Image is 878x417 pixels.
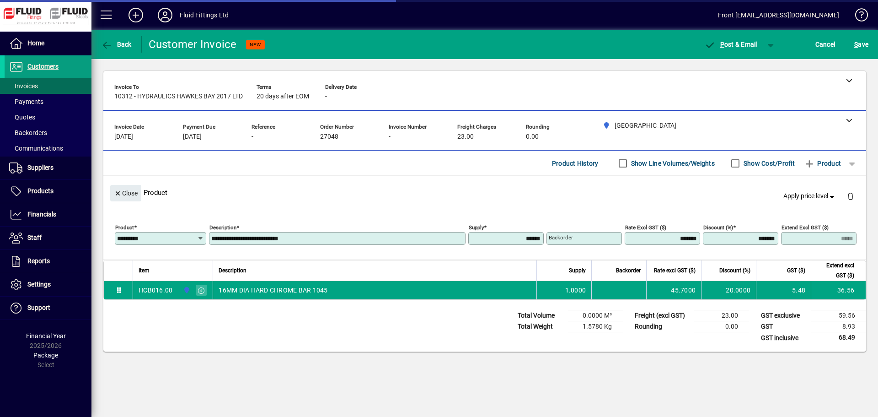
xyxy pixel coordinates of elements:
[27,281,51,288] span: Settings
[149,37,237,52] div: Customer Invoice
[654,265,696,276] span: Rate excl GST ($)
[811,321,866,332] td: 8.93
[219,265,246,276] span: Description
[756,310,811,321] td: GST exclusive
[552,156,599,171] span: Product History
[840,185,862,207] button: Delete
[703,224,733,231] mat-label: Discount (%)
[720,41,724,48] span: P
[180,8,229,22] div: Fluid Fittings Ltd
[5,78,91,94] a: Invoices
[629,159,715,168] label: Show Line Volumes/Weights
[526,133,539,141] span: 0.00
[9,145,63,152] span: Communications
[783,191,836,201] span: Apply price level
[625,224,666,231] mat-label: Rate excl GST ($)
[27,63,59,70] span: Customers
[150,7,180,23] button: Profile
[565,286,586,295] span: 1.0000
[5,297,91,320] a: Support
[5,32,91,55] a: Home
[804,156,841,171] span: Product
[5,250,91,273] a: Reports
[718,8,839,22] div: Front [EMAIL_ADDRESS][DOMAIN_NAME]
[257,93,309,100] span: 20 days after EOM
[630,321,694,332] td: Rounding
[121,7,150,23] button: Add
[5,203,91,226] a: Financials
[5,109,91,125] a: Quotes
[840,192,862,200] app-page-header-button: Delete
[513,321,568,332] td: Total Weight
[568,321,623,332] td: 1.5780 Kg
[183,133,202,141] span: [DATE]
[91,36,142,53] app-page-header-button: Back
[27,187,54,195] span: Products
[209,224,236,231] mat-label: Description
[700,36,762,53] button: Post & Email
[110,185,141,201] button: Close
[5,227,91,249] a: Staff
[9,82,38,90] span: Invoices
[320,133,338,141] span: 27048
[9,98,43,105] span: Payments
[782,224,829,231] mat-label: Extend excl GST ($)
[252,133,253,141] span: -
[115,224,134,231] mat-label: Product
[26,332,66,340] span: Financial Year
[219,286,327,295] span: 16MM DIA HARD CHROME BAR 1045
[27,164,54,171] span: Suppliers
[325,93,327,100] span: -
[568,310,623,321] td: 0.0000 M³
[815,37,835,52] span: Cancel
[33,352,58,359] span: Package
[114,133,133,141] span: [DATE]
[27,211,56,218] span: Financials
[756,321,811,332] td: GST
[99,36,134,53] button: Back
[854,41,858,48] span: S
[139,286,172,295] div: HCB016.00
[848,2,867,32] a: Knowledge Base
[27,257,50,265] span: Reports
[616,265,641,276] span: Backorder
[27,39,44,47] span: Home
[548,155,602,172] button: Product History
[742,159,795,168] label: Show Cost/Profit
[27,304,50,311] span: Support
[5,125,91,141] a: Backorders
[756,332,811,344] td: GST inclusive
[513,310,568,321] td: Total Volume
[5,157,91,179] a: Suppliers
[569,265,586,276] span: Supply
[5,94,91,109] a: Payments
[719,265,750,276] span: Discount (%)
[811,332,866,344] td: 68.49
[811,281,866,299] td: 36.56
[787,265,805,276] span: GST ($)
[103,176,866,209] div: Product
[5,141,91,156] a: Communications
[813,36,838,53] button: Cancel
[5,180,91,203] a: Products
[389,133,391,141] span: -
[9,114,35,121] span: Quotes
[114,93,243,100] span: 10312 - HYDRAULICS HAWKES BAY 2017 LTD
[694,321,749,332] td: 0.00
[704,41,757,48] span: ost & Email
[101,41,132,48] span: Back
[114,186,138,201] span: Close
[854,37,868,52] span: ave
[701,281,756,299] td: 20.0000
[799,155,846,172] button: Product
[694,310,749,321] td: 23.00
[756,281,811,299] td: 5.48
[27,234,42,241] span: Staff
[549,234,573,241] mat-label: Backorder
[852,36,871,53] button: Save
[630,310,694,321] td: Freight (excl GST)
[469,224,484,231] mat-label: Supply
[780,188,840,205] button: Apply price level
[9,129,47,136] span: Backorders
[250,42,261,48] span: NEW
